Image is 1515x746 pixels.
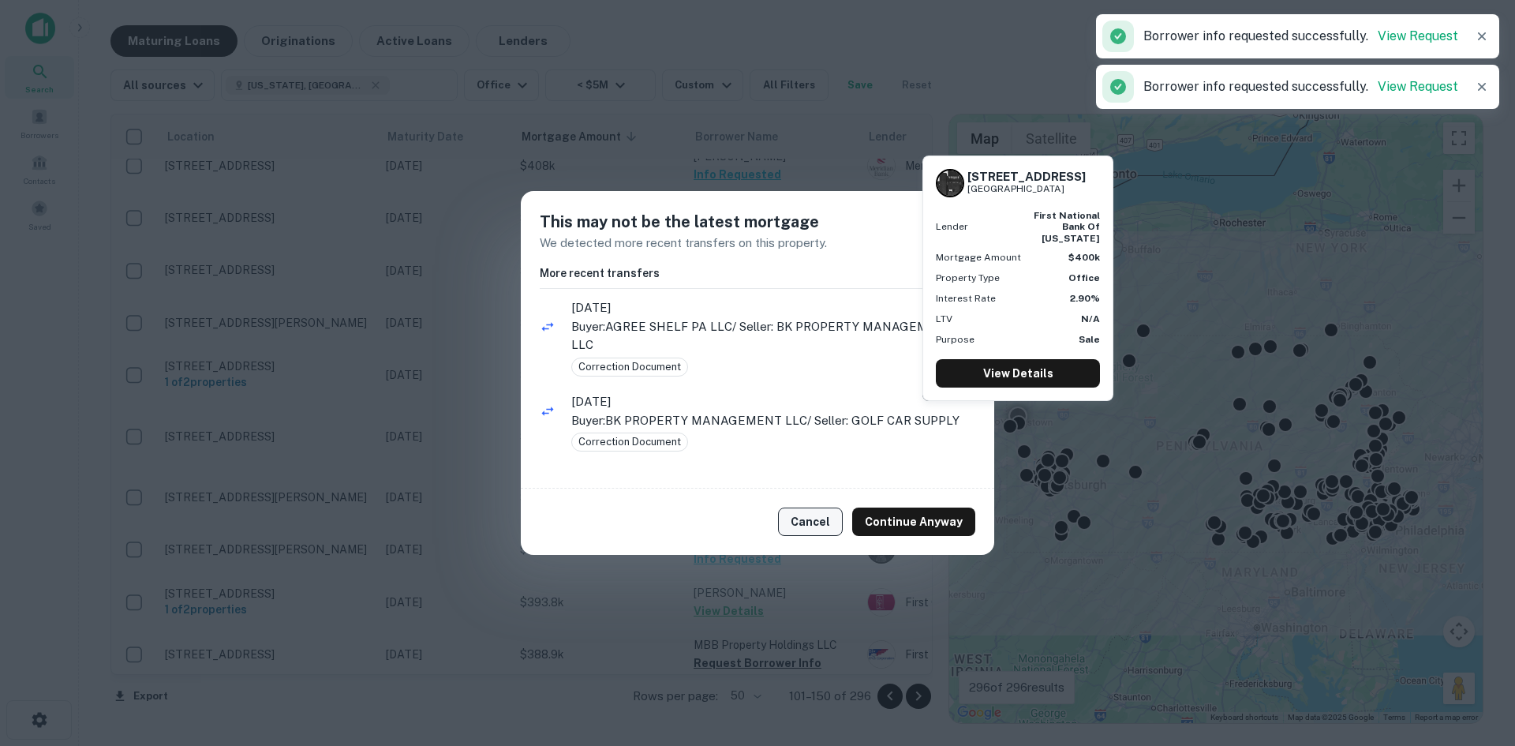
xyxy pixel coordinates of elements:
div: Correction Document [571,358,688,377]
p: Interest Rate [936,291,996,306]
button: Continue Anyway [852,508,975,536]
a: View Request [1378,28,1458,43]
p: We detected more recent transfers on this property. [540,234,975,253]
p: Borrower info requested successfully. [1143,77,1458,96]
strong: first national bank of [US_STATE] [1034,210,1100,244]
strong: Office [1068,272,1100,283]
p: Buyer: BK PROPERTY MANAGEMENT LLC / Seller: GOLF CAR SUPPLY [571,411,975,430]
p: Mortgage Amount [936,250,1021,264]
a: View Request [1378,79,1458,94]
iframe: Chat Widget [1436,620,1515,695]
h6: More recent transfers [540,264,975,282]
p: Buyer: AGREE SHELF PA LLC / Seller: BK PROPERTY MANAGEMENT LLC [571,317,975,354]
p: Borrower info requested successfully. [1143,27,1458,46]
span: [DATE] [571,298,975,317]
button: Cancel [778,508,843,536]
p: LTV [936,312,952,326]
a: View Details [936,359,1100,388]
div: Correction Document [571,433,688,452]
p: Property Type [936,271,1000,285]
span: [DATE] [571,392,975,411]
h5: This may not be the latest mortgage [540,210,975,234]
span: Correction Document [572,359,687,375]
p: [GEOGRAPHIC_DATA] [967,182,1086,197]
strong: Sale [1079,334,1100,345]
strong: 2.90% [1070,293,1100,304]
strong: N/A [1081,313,1100,324]
p: Lender [936,219,968,234]
span: Correction Document [572,434,687,450]
h6: [STREET_ADDRESS] [967,170,1086,184]
p: Purpose [936,332,974,347]
strong: $400k [1068,252,1100,263]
